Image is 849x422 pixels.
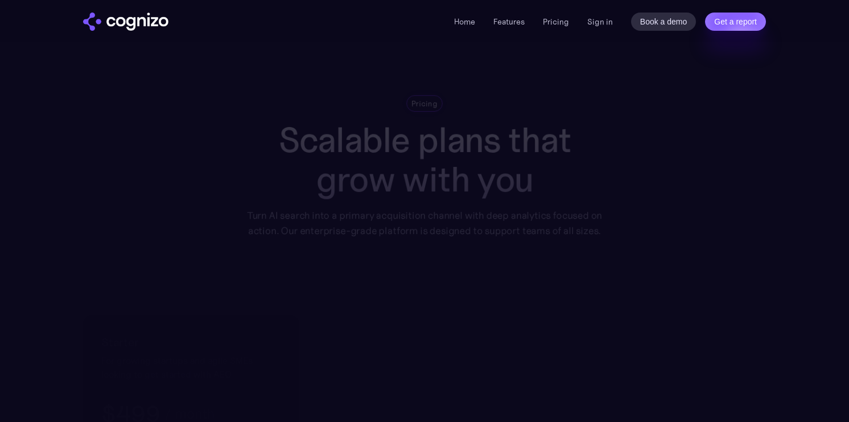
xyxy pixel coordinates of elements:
[239,120,611,199] h1: Scalable plans that grow with you
[587,15,613,28] a: Sign in
[411,98,438,109] div: Pricing
[83,13,168,31] img: cognizo logo
[493,17,525,27] a: Features
[164,407,215,421] div: / month
[543,17,569,27] a: Pricing
[454,17,475,27] a: Home
[239,208,611,239] div: Turn AI search into a primary acquisition channel with deep analytics focused on action. Our ente...
[101,333,281,351] h2: Starter
[631,13,696,31] a: Book a demo
[101,354,281,381] div: For growing startups and agile SMEs looking to get started with AEO
[83,13,168,31] a: home
[705,13,766,31] a: Get a report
